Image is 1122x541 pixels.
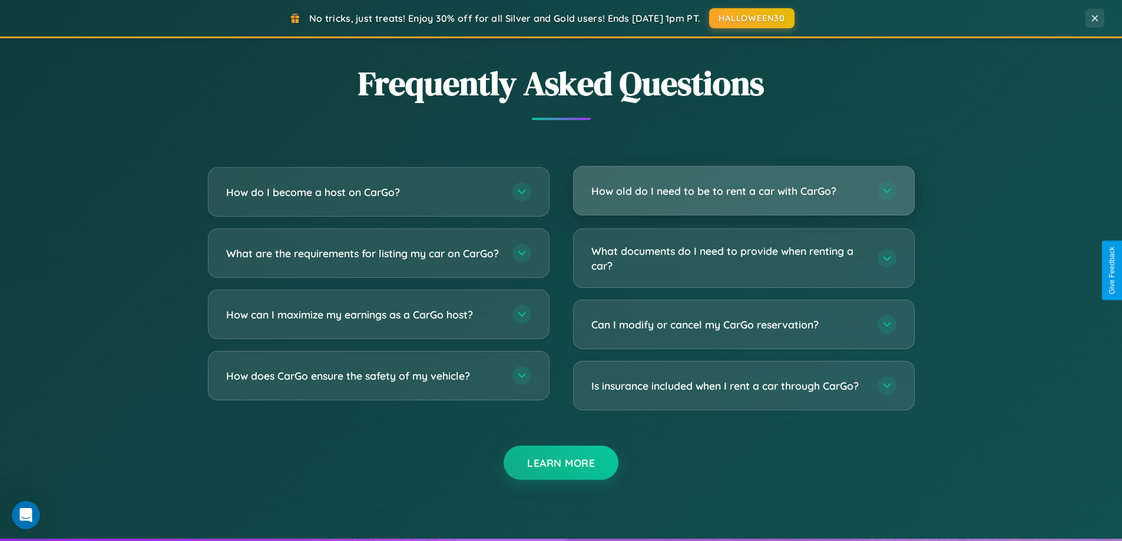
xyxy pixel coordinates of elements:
[1108,247,1116,294] div: Give Feedback
[591,317,866,332] h3: Can I modify or cancel my CarGo reservation?
[12,501,40,529] iframe: Intercom live chat
[208,61,915,106] h2: Frequently Asked Questions
[226,185,501,200] h3: How do I become a host on CarGo?
[504,446,618,480] button: Learn More
[591,379,866,393] h3: Is insurance included when I rent a car through CarGo?
[709,8,795,28] button: HALLOWEEN30
[591,244,866,273] h3: What documents do I need to provide when renting a car?
[226,307,501,322] h3: How can I maximize my earnings as a CarGo host?
[591,184,866,198] h3: How old do I need to be to rent a car with CarGo?
[226,369,501,383] h3: How does CarGo ensure the safety of my vehicle?
[309,12,700,24] span: No tricks, just treats! Enjoy 30% off for all Silver and Gold users! Ends [DATE] 1pm PT.
[226,246,501,261] h3: What are the requirements for listing my car on CarGo?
